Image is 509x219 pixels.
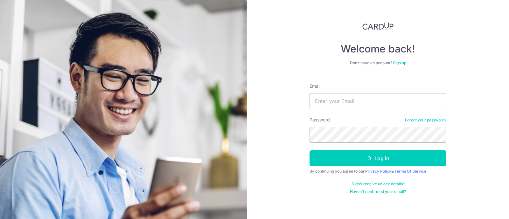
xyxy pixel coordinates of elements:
[394,169,426,174] a: Terms Of Service
[310,117,330,123] label: Password
[405,118,446,123] a: Forgot your password?
[365,169,391,174] a: Privacy Policy
[350,189,406,194] a: Haven't confirmed your email?
[393,60,406,65] a: Sign up
[310,150,446,166] button: Log in
[310,83,320,89] label: Email
[352,181,405,187] a: Didn't receive unlock details?
[310,60,446,65] div: Don’t have an account?
[310,169,446,174] div: By continuing you agree to our &
[310,93,446,109] input: Enter your Email
[362,22,394,30] img: CardUp Logo
[310,43,446,55] h4: Welcome back!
